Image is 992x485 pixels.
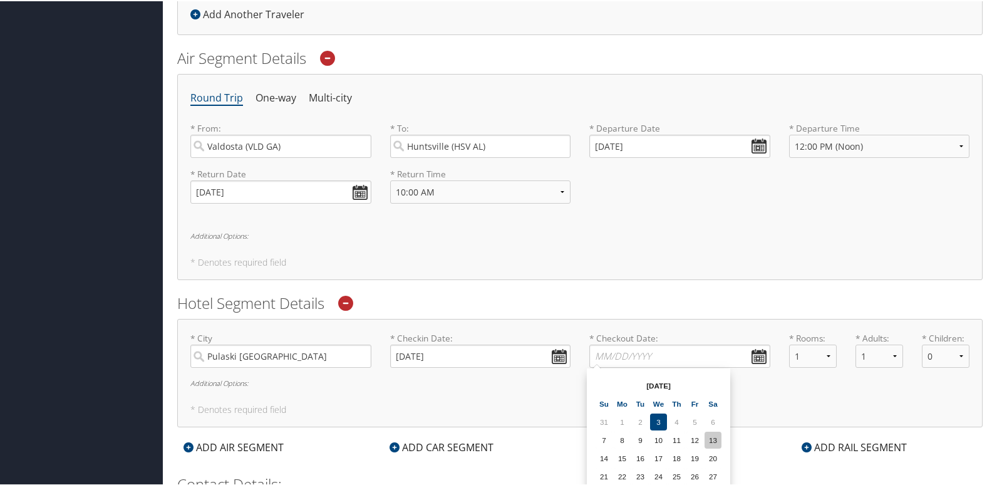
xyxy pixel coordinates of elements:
td: 2 [632,412,649,429]
label: * Checkout Date: [589,331,770,367]
label: * From: [190,121,371,157]
th: Fr [686,394,703,411]
td: 4 [668,412,685,429]
div: ADD CAR SEGMENT [383,439,500,454]
label: * Children: [922,331,969,343]
td: 7 [596,430,612,447]
label: * Adults: [855,331,903,343]
td: 8 [614,430,631,447]
input: MM/DD/YYYY [589,133,770,157]
td: 6 [705,412,721,429]
th: Sa [705,394,721,411]
label: * Departure Date [589,121,770,133]
td: 19 [686,449,703,466]
label: * City [190,331,371,367]
h2: Hotel Segment Details [177,291,983,313]
td: 5 [686,412,703,429]
label: * Checkin Date: [390,331,571,367]
label: * Return Date [190,167,371,179]
th: Su [596,394,612,411]
label: * Departure Time [789,121,970,167]
li: Multi-city [309,86,352,108]
td: 17 [650,449,667,466]
select: * Departure Time [789,133,970,157]
div: ADD RAIL SEGMENT [795,439,913,454]
td: 22 [614,467,631,484]
td: 21 [596,467,612,484]
td: 15 [614,449,631,466]
td: 1 [614,412,631,429]
td: 13 [705,430,721,447]
td: 23 [632,467,649,484]
li: Round Trip [190,86,243,108]
td: 3 [650,412,667,429]
th: [DATE] [614,376,703,393]
td: 14 [596,449,612,466]
input: * Checkout Date: [589,343,770,367]
td: 12 [686,430,703,447]
div: Add Another Traveler [190,6,311,21]
th: Tu [632,394,649,411]
td: 27 [705,467,721,484]
td: 25 [668,467,685,484]
h6: Additional Options: [190,378,969,385]
li: One-way [256,86,296,108]
label: * To: [390,121,571,157]
input: MM/DD/YYYY [190,179,371,202]
td: 31 [596,412,612,429]
input: * Checkin Date: [390,343,571,367]
h5: * Denotes required field [190,257,969,266]
h5: * Denotes required field [190,404,969,413]
input: City or Airport Code [190,133,371,157]
td: 11 [668,430,685,447]
input: City or Airport Code [390,133,571,157]
td: 26 [686,467,703,484]
td: 9 [632,430,649,447]
td: 20 [705,449,721,466]
label: * Rooms: [789,331,837,343]
label: * Return Time [390,167,571,179]
th: Mo [614,394,631,411]
td: 16 [632,449,649,466]
td: 10 [650,430,667,447]
th: Th [668,394,685,411]
td: 24 [650,467,667,484]
th: We [650,394,667,411]
div: ADD AIR SEGMENT [177,439,290,454]
h2: Air Segment Details [177,46,983,68]
td: 18 [668,449,685,466]
h6: Additional Options: [190,231,969,238]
